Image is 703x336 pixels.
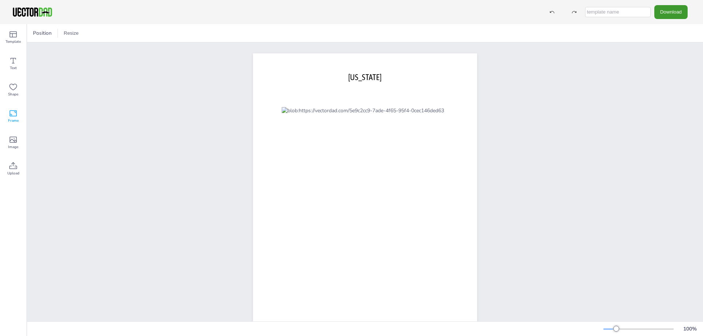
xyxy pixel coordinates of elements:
span: Position [31,30,53,37]
span: Frame [8,118,19,124]
span: Upload [7,170,19,176]
span: Shape [8,91,18,97]
button: Download [654,5,688,19]
span: Template [5,39,21,45]
input: template name [585,7,651,17]
span: [US_STATE] [348,72,382,82]
span: Image [8,144,18,150]
img: VectorDad-1.png [12,7,53,18]
span: Text [10,65,17,71]
div: 100 % [681,325,699,332]
button: Resize [61,27,82,39]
